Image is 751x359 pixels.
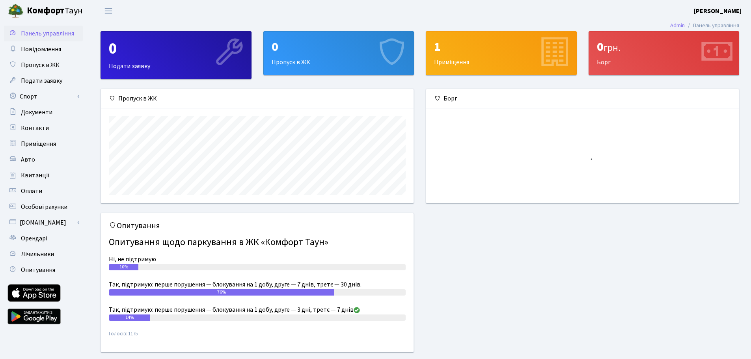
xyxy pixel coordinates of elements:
[27,4,65,17] b: Комфорт
[658,17,751,34] nav: breadcrumb
[21,266,55,274] span: Опитування
[4,89,83,104] a: Спорт
[21,140,56,148] span: Приміщення
[109,314,150,321] div: 14%
[21,76,62,85] span: Подати заявку
[21,187,42,195] span: Оплати
[4,199,83,215] a: Особові рахунки
[101,32,251,79] div: Подати заявку
[109,280,406,289] div: Так, підтримую: перше порушення — блокування на 1 добу, друге — 7 днів, третє — 30 днів.
[4,26,83,41] a: Панель управління
[21,108,52,117] span: Документи
[4,73,83,89] a: Подати заявку
[21,250,54,259] span: Лічильники
[263,31,414,75] a: 0Пропуск в ЖК
[21,29,74,38] span: Панель управління
[4,152,83,167] a: Авто
[4,231,83,246] a: Орендарі
[109,330,406,344] small: Голосів: 1175
[4,136,83,152] a: Приміщення
[4,183,83,199] a: Оплати
[8,3,24,19] img: logo.png
[604,41,621,55] span: грн.
[589,32,739,75] div: Борг
[99,4,118,17] button: Переключити навігацію
[21,61,60,69] span: Пропуск в ЖК
[109,234,406,251] h4: Опитування щодо паркування в ЖК «Комфорт Таун»
[694,7,742,15] b: [PERSON_NAME]
[264,32,414,75] div: Пропуск в ЖК
[21,203,67,211] span: Особові рахунки
[109,221,406,231] h5: Опитування
[21,171,50,180] span: Квитанції
[597,39,731,54] div: 0
[4,104,83,120] a: Документи
[101,31,252,79] a: 0Подати заявку
[4,41,83,57] a: Повідомлення
[434,39,568,54] div: 1
[685,21,739,30] li: Панель управління
[4,262,83,278] a: Опитування
[109,289,334,296] div: 76%
[670,21,685,30] a: Admin
[272,39,406,54] div: 0
[109,39,243,58] div: 0
[21,45,61,54] span: Повідомлення
[426,32,576,75] div: Приміщення
[4,167,83,183] a: Квитанції
[21,124,49,132] span: Контакти
[109,264,138,270] div: 10%
[101,89,414,108] div: Пропуск в ЖК
[4,120,83,136] a: Контакти
[27,4,83,18] span: Таун
[109,305,406,314] div: Так, підтримую: перше порушення — блокування на 1 добу, друге — 3 дні, третє — 7 днів
[4,246,83,262] a: Лічильники
[4,57,83,73] a: Пропуск в ЖК
[426,89,739,108] div: Борг
[21,234,47,243] span: Орендарі
[4,215,83,231] a: [DOMAIN_NAME]
[426,31,577,75] a: 1Приміщення
[694,6,742,16] a: [PERSON_NAME]
[109,255,406,264] div: Ні, не підтримую
[21,155,35,164] span: Авто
